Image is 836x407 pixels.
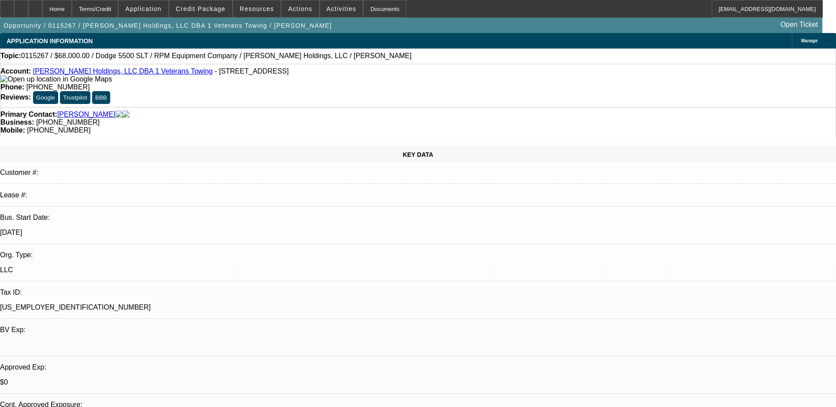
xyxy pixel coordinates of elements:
span: [PHONE_NUMBER] [27,126,90,134]
span: Opportunity / 0115267 / [PERSON_NAME] Holdings, LLC DBA 1 Veterans Towing / [PERSON_NAME] [4,22,332,29]
span: Resources [240,5,274,12]
a: [PERSON_NAME] [57,111,115,118]
strong: Mobile: [0,126,25,134]
span: Manage [801,38,817,43]
strong: Phone: [0,83,24,91]
strong: Reviews: [0,93,31,101]
strong: Account: [0,67,31,75]
span: - [STREET_ADDRESS] [215,67,289,75]
img: linkedin-icon.png [123,111,130,118]
img: facebook-icon.png [115,111,123,118]
strong: Primary Contact: [0,111,57,118]
span: Actions [288,5,312,12]
strong: Business: [0,118,34,126]
span: Activities [327,5,357,12]
strong: Topic: [0,52,21,60]
a: Open Ticket [777,17,821,32]
button: Trustpilot [60,91,90,104]
button: Actions [282,0,319,17]
a: [PERSON_NAME] Holdings, LLC DBA 1 Veterans Towing [33,67,213,75]
span: 0115267 / $68,000.00 / Dodge 5500 SLT / RPM Equipment Company / [PERSON_NAME] Holdings, LLC / [PE... [21,52,412,60]
button: Google [33,91,58,104]
button: Resources [233,0,281,17]
img: Open up location in Google Maps [0,75,112,83]
button: Application [119,0,168,17]
span: Credit Package [176,5,226,12]
button: BBB [92,91,110,104]
button: Activities [320,0,363,17]
span: KEY DATA [403,151,433,158]
span: [PHONE_NUMBER] [26,83,90,91]
span: Application [125,5,161,12]
a: View Google Maps [0,75,112,83]
span: APPLICATION INFORMATION [7,37,93,44]
span: [PHONE_NUMBER] [36,118,100,126]
button: Credit Package [169,0,232,17]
